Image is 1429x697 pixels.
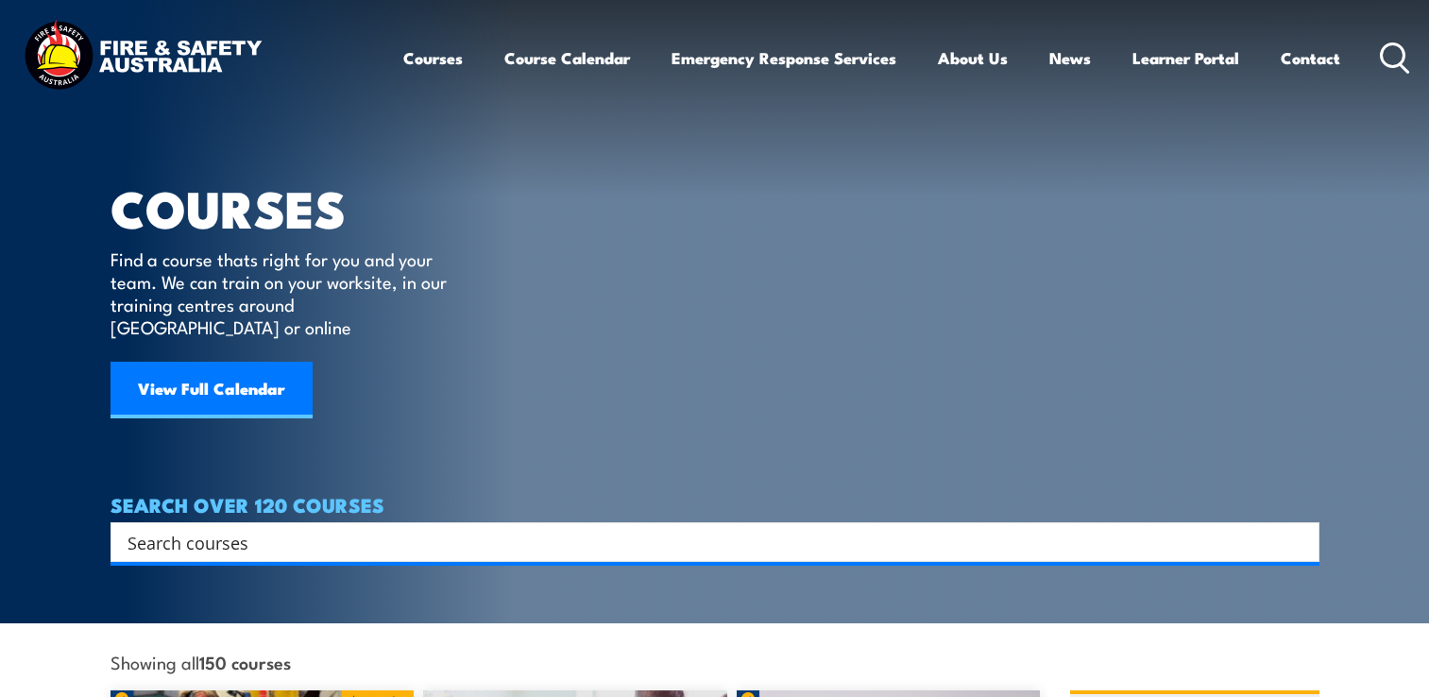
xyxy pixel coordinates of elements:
a: Course Calendar [504,33,630,83]
input: Search input [128,528,1278,556]
h4: SEARCH OVER 120 COURSES [111,494,1319,515]
button: Search magnifier button [1286,529,1313,555]
a: News [1049,33,1091,83]
form: Search form [131,529,1282,555]
a: Contact [1281,33,1340,83]
a: Emergency Response Services [672,33,896,83]
span: Showing all [111,652,291,671]
a: Learner Portal [1132,33,1239,83]
a: Courses [403,33,463,83]
p: Find a course thats right for you and your team. We can train on your worksite, in our training c... [111,247,455,338]
strong: 150 courses [199,649,291,674]
a: View Full Calendar [111,362,313,418]
h1: COURSES [111,185,474,229]
a: About Us [938,33,1008,83]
